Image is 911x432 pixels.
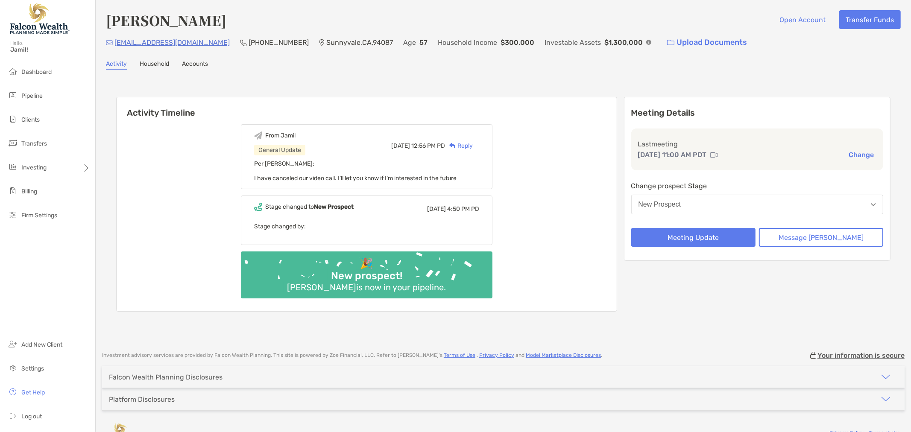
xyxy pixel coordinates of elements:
img: Event icon [254,203,262,211]
img: transfers icon [8,138,18,148]
span: Settings [21,365,44,372]
img: settings icon [8,363,18,373]
img: icon arrow [881,372,891,382]
p: 57 [419,37,428,48]
span: Dashboard [21,68,52,76]
button: New Prospect [631,195,884,214]
h4: [PERSON_NAME] [106,10,226,30]
img: add_new_client icon [8,339,18,349]
button: Transfer Funds [839,10,901,29]
img: Email Icon [106,40,113,45]
img: Phone Icon [240,39,247,46]
span: 4:50 PM PD [447,205,479,213]
h6: Activity Timeline [117,97,617,118]
img: Info Icon [646,40,651,45]
img: dashboard icon [8,66,18,76]
span: Billing [21,188,37,195]
div: Falcon Wealth Planning Disclosures [109,373,223,381]
span: Investing [21,164,47,171]
p: Age [403,37,416,48]
div: Platform Disclosures [109,395,175,403]
div: [PERSON_NAME] is now in your pipeline. [284,282,449,292]
span: Get Help [21,389,45,396]
img: Reply icon [449,143,456,149]
div: Reply [445,141,473,150]
div: New prospect! [328,270,406,282]
div: General Update [254,145,305,155]
p: Meeting Details [631,108,884,118]
a: Privacy Policy [479,352,514,358]
img: button icon [667,40,674,46]
p: Investable Assets [545,37,601,48]
a: Household [140,60,169,70]
span: Log out [21,413,42,420]
button: Change [846,150,876,159]
a: Accounts [182,60,208,70]
img: Falcon Wealth Planning Logo [10,3,70,34]
p: Stage changed by: [254,221,479,232]
img: icon arrow [881,394,891,404]
span: Firm Settings [21,212,57,219]
button: Message [PERSON_NAME] [759,228,883,247]
img: Confetti [241,251,492,291]
img: investing icon [8,162,18,172]
p: [EMAIL_ADDRESS][DOMAIN_NAME] [114,37,230,48]
a: Model Marketplace Disclosures [526,352,601,358]
div: From Jamil [265,132,296,139]
img: Event icon [254,131,262,140]
p: Sunnyvale , CA , 94087 [326,37,393,48]
span: Clients [21,116,40,123]
img: get-help icon [8,387,18,397]
p: Last meeting [638,139,877,149]
span: [DATE] [391,142,410,149]
p: [DATE] 11:00 AM PDT [638,149,707,160]
div: New Prospect [639,201,681,208]
span: Pipeline [21,92,43,99]
img: Location Icon [319,39,325,46]
span: Add New Client [21,341,62,348]
img: clients icon [8,114,18,124]
img: logout icon [8,411,18,421]
img: communication type [710,152,718,158]
span: Transfers [21,140,47,147]
span: Jamil! [10,46,90,53]
img: pipeline icon [8,90,18,100]
button: Meeting Update [631,228,756,247]
span: [DATE] [427,205,446,213]
button: Open Account [773,10,832,29]
p: $1,300,000 [604,37,643,48]
div: Stage changed to [265,203,354,210]
p: Your information is secure [817,351,905,359]
p: Household Income [438,37,497,48]
a: Activity [106,60,127,70]
div: 🎉 [357,257,376,270]
img: firm-settings icon [8,210,18,220]
b: New Prospect [314,203,354,210]
span: 12:56 PM PD [411,142,445,149]
p: Investment advisory services are provided by Falcon Wealth Planning . This site is powered by Zoe... [102,352,602,359]
img: Open dropdown arrow [871,203,876,206]
p: Change prospect Stage [631,181,884,191]
a: Upload Documents [662,33,753,52]
a: Terms of Use [444,352,475,358]
span: Per [PERSON_NAME]: I have canceled our video call. I’ll let you know if I’m interested in the future [254,160,457,182]
img: billing icon [8,186,18,196]
p: [PHONE_NUMBER] [249,37,309,48]
p: $300,000 [501,37,534,48]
